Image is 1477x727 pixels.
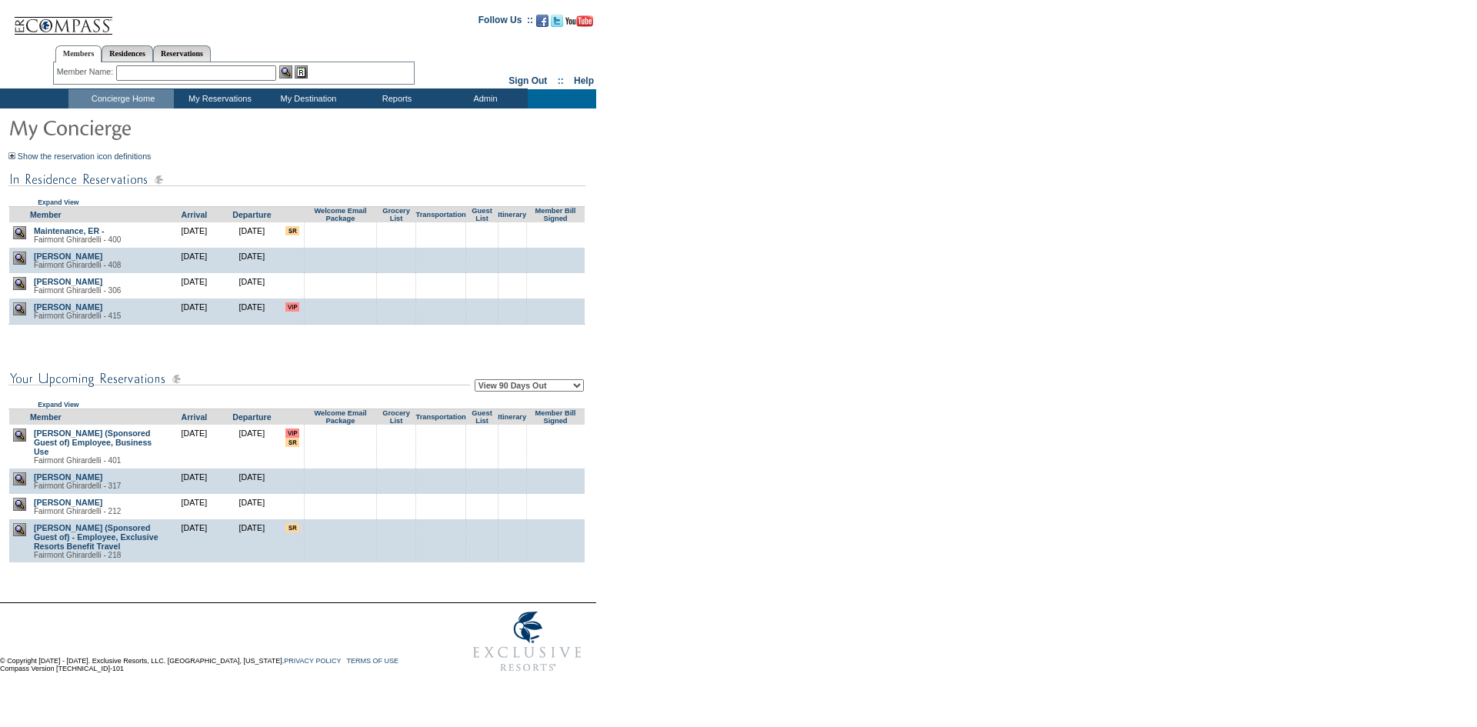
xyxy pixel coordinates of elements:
img: blank.gif [482,472,482,473]
a: Members [55,45,102,62]
img: blank.gif [340,523,341,524]
img: blank.gif [555,277,556,278]
img: view [13,523,26,536]
a: Member Bill Signed [535,207,576,222]
img: blank.gif [512,472,512,473]
img: View [279,65,292,78]
a: Member [30,210,62,219]
input: There are special requests for this reservation! [285,523,299,532]
a: PRIVACY POLICY [284,657,341,665]
img: Exclusive Resorts [458,603,596,680]
img: blank.gif [482,302,482,303]
a: [PERSON_NAME] [34,252,102,261]
a: Transportation [415,413,465,421]
td: My Destination [262,89,351,108]
img: blank.gif [340,277,341,278]
td: Follow Us :: [478,13,533,32]
a: Residences [102,45,153,62]
img: blank.gif [482,523,482,524]
a: [PERSON_NAME] [34,277,102,286]
a: Welcome Email Package [314,409,366,425]
a: Itinerary [498,413,526,421]
img: view [13,498,26,511]
a: Departure [232,412,271,422]
td: [DATE] [223,298,281,325]
a: Show the reservation icon definitions [18,152,152,161]
img: blank.gif [396,302,397,303]
a: Reservations [153,45,211,62]
img: blank.gif [340,226,341,227]
img: Become our fan on Facebook [536,15,548,27]
a: [PERSON_NAME] (Sponsored Guest of) - Employee, Exclusive Resorts Benefit Travel [34,523,158,551]
span: Fairmont Ghirardelli - 415 [34,312,121,320]
td: [DATE] [165,469,223,494]
img: blank.gif [555,523,556,524]
img: blank.gif [396,523,397,524]
span: Fairmont Ghirardelli - 408 [34,261,121,269]
td: [DATE] [165,298,223,325]
a: [PERSON_NAME] [34,472,102,482]
td: [DATE] [165,425,223,469]
img: blank.gif [396,277,397,278]
a: Help [574,75,594,86]
img: blank.gif [512,302,512,303]
a: Itinerary [498,211,526,218]
img: blank.gif [482,429,482,429]
a: Expand View [38,198,78,206]
img: blank.gif [555,302,556,303]
img: blank.gif [396,472,397,473]
img: blank.gif [482,277,482,278]
td: [DATE] [165,494,223,519]
a: Follow us on Twitter [551,19,563,28]
img: view [13,226,26,239]
img: blank.gif [555,429,556,429]
div: Member Name: [57,65,116,78]
img: view [13,472,26,485]
img: blank.gif [396,429,397,429]
td: [DATE] [165,222,223,248]
a: Transportation [415,211,465,218]
img: blank.gif [340,472,341,473]
span: Fairmont Ghirardelli - 212 [34,507,121,515]
td: Admin [439,89,528,108]
td: [DATE] [223,469,281,494]
input: VIP member [285,429,299,438]
a: Member [30,412,62,422]
a: Grocery List [382,207,410,222]
td: Reports [351,89,439,108]
a: Arrival [182,412,208,422]
a: Guest List [472,207,492,222]
td: [DATE] [165,273,223,298]
img: view [13,429,26,442]
a: Grocery List [382,409,410,425]
td: [DATE] [223,222,281,248]
img: view [13,252,26,265]
a: Maintenance, ER - [34,226,105,235]
img: blank.gif [340,429,341,429]
td: [DATE] [165,519,223,563]
img: Compass Home [13,4,113,35]
input: There are special requests for this reservation! [285,226,299,235]
td: My Reservations [174,89,262,108]
td: [DATE] [223,494,281,519]
img: blank.gif [512,277,512,278]
img: blank.gif [340,302,341,303]
a: [PERSON_NAME] [34,302,102,312]
a: Expand View [38,401,78,409]
span: :: [558,75,564,86]
img: blank.gif [512,523,512,524]
td: [DATE] [223,425,281,469]
a: Become our fan on Facebook [536,19,548,28]
td: Concierge Home [68,89,174,108]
